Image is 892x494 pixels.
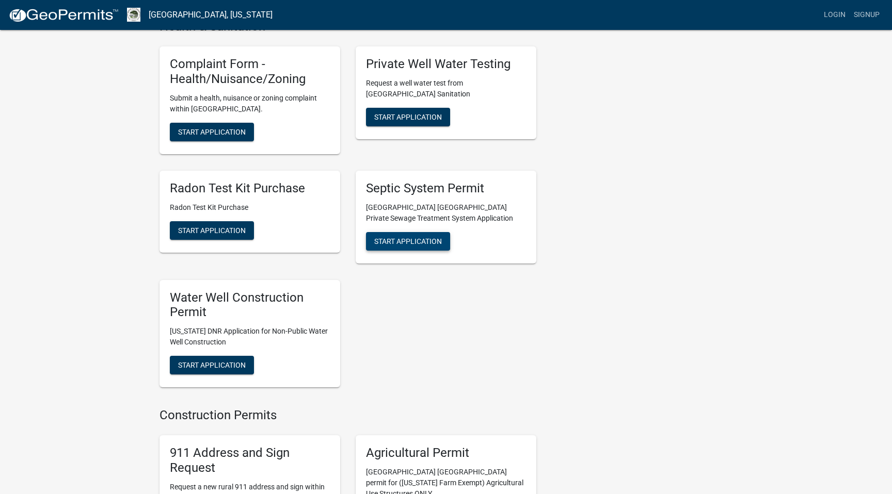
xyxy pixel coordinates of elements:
[170,356,254,374] button: Start Application
[374,237,442,245] span: Start Application
[170,446,330,475] h5: 911 Address and Sign Request
[366,57,526,72] h5: Private Well Water Testing
[170,326,330,348] p: [US_STATE] DNR Application for Non-Public Water Well Construction
[178,226,246,234] span: Start Application
[366,108,450,126] button: Start Application
[160,408,536,423] h4: Construction Permits
[170,221,254,240] button: Start Application
[820,5,850,25] a: Login
[366,202,526,224] p: [GEOGRAPHIC_DATA] [GEOGRAPHIC_DATA] Private Sewage Treatment System Application
[170,181,330,196] h5: Radon Test Kit Purchase
[170,57,330,87] h5: Complaint Form - Health/Nuisance/Zoning
[149,6,273,24] a: [GEOGRAPHIC_DATA], [US_STATE]
[366,78,526,100] p: Request a well water test from [GEOGRAPHIC_DATA] Sanitation
[170,123,254,141] button: Start Application
[366,446,526,460] h5: Agricultural Permit
[170,202,330,213] p: Radon Test Kit Purchase
[178,127,246,136] span: Start Application
[366,181,526,196] h5: Septic System Permit
[170,93,330,114] p: Submit a health, nuisance or zoning complaint within [GEOGRAPHIC_DATA].
[127,8,140,22] img: Boone County, Iowa
[178,361,246,369] span: Start Application
[366,232,450,251] button: Start Application
[850,5,884,25] a: Signup
[374,112,442,121] span: Start Application
[170,290,330,320] h5: Water Well Construction Permit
